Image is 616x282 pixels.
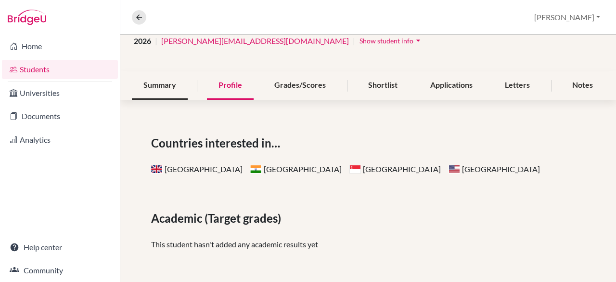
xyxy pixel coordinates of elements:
[151,239,585,250] p: This student hasn't added any academic results yet
[349,164,441,174] span: [GEOGRAPHIC_DATA]
[250,164,342,174] span: [GEOGRAPHIC_DATA]
[2,238,118,257] a: Help center
[561,71,604,100] div: Notes
[134,35,151,47] span: 2026
[359,33,423,48] button: Show student infoarrow_drop_down
[493,71,541,100] div: Letters
[530,8,604,27] button: [PERSON_NAME]
[353,35,355,47] span: |
[419,71,484,100] div: Applications
[349,165,361,174] span: Singapore
[151,134,284,152] span: Countries interested in…
[2,37,118,56] a: Home
[2,130,118,149] a: Analytics
[8,10,46,25] img: Bridge-U
[250,165,262,174] span: India
[2,83,118,103] a: Universities
[2,107,118,126] a: Documents
[161,35,349,47] a: [PERSON_NAME][EMAIL_ADDRESS][DOMAIN_NAME]
[155,35,157,47] span: |
[2,60,118,79] a: Students
[151,164,243,174] span: [GEOGRAPHIC_DATA]
[449,165,460,174] span: United States of America
[132,71,188,100] div: Summary
[2,261,118,280] a: Community
[151,210,285,227] span: Academic (Target grades)
[151,165,163,174] span: United Kingdom
[207,71,254,100] div: Profile
[357,71,409,100] div: Shortlist
[413,36,423,45] i: arrow_drop_down
[359,37,413,45] span: Show student info
[449,164,540,174] span: [GEOGRAPHIC_DATA]
[263,71,337,100] div: Grades/Scores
